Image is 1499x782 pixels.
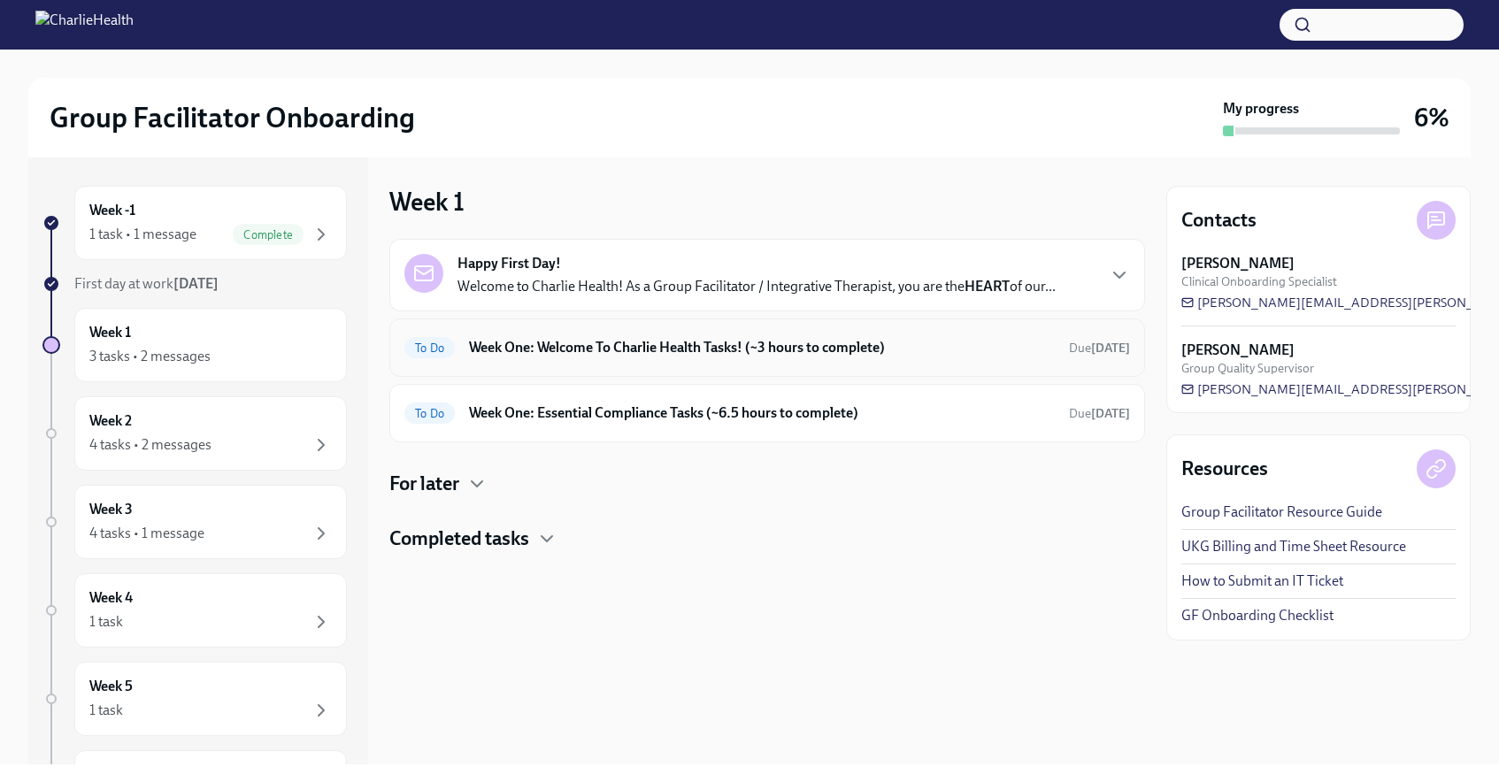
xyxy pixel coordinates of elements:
[42,308,347,382] a: Week 13 tasks • 2 messages
[1181,571,1343,591] a: How to Submit an IT Ticket
[74,275,219,292] span: First day at work
[89,701,123,720] div: 1 task
[89,435,211,455] div: 4 tasks • 2 messages
[1223,99,1299,119] strong: My progress
[89,201,135,220] h6: Week -1
[1181,456,1268,482] h4: Resources
[42,274,347,294] a: First day at work[DATE]
[457,277,1056,296] p: Welcome to Charlie Health! As a Group Facilitator / Integrative Therapist, you are the of our...
[1181,254,1295,273] strong: [PERSON_NAME]
[89,612,123,632] div: 1 task
[389,525,529,552] h4: Completed tasks
[42,485,347,559] a: Week 34 tasks • 1 message
[404,341,455,355] span: To Do
[404,333,1130,362] a: To DoWeek One: Welcome To Charlie Health Tasks! (~3 hours to complete)Due[DATE]
[1091,341,1130,356] strong: [DATE]
[89,347,211,366] div: 3 tasks • 2 messages
[42,573,347,648] a: Week 41 task
[89,323,131,342] h6: Week 1
[1069,405,1130,422] span: September 15th, 2025 09:00
[1069,406,1130,421] span: Due
[389,186,465,218] h3: Week 1
[173,275,219,292] strong: [DATE]
[1091,406,1130,421] strong: [DATE]
[35,11,134,39] img: CharlieHealth
[42,662,347,736] a: Week 51 task
[89,411,132,431] h6: Week 2
[89,588,133,608] h6: Week 4
[469,338,1055,357] h6: Week One: Welcome To Charlie Health Tasks! (~3 hours to complete)
[1069,341,1130,356] span: Due
[1181,207,1257,234] h4: Contacts
[50,100,415,135] h2: Group Facilitator Onboarding
[1181,606,1334,625] a: GF Onboarding Checklist
[89,225,196,244] div: 1 task • 1 message
[1181,502,1382,522] a: Group Facilitator Resource Guide
[89,500,133,519] h6: Week 3
[404,407,455,420] span: To Do
[89,677,133,696] h6: Week 5
[404,399,1130,427] a: To DoWeek One: Essential Compliance Tasks (~6.5 hours to complete)Due[DATE]
[233,228,304,241] span: Complete
[89,524,204,543] div: 4 tasks • 1 message
[42,186,347,260] a: Week -11 task • 1 messageComplete
[965,278,1010,295] strong: HEART
[457,254,561,273] strong: Happy First Day!
[1181,360,1314,377] span: Group Quality Supervisor
[1069,340,1130,356] span: September 15th, 2025 09:00
[1414,102,1449,134] h3: 6%
[1181,537,1406,556] a: UKG Billing and Time Sheet Resource
[42,396,347,471] a: Week 24 tasks • 2 messages
[389,471,1145,497] div: For later
[469,403,1055,423] h6: Week One: Essential Compliance Tasks (~6.5 hours to complete)
[1181,341,1295,360] strong: [PERSON_NAME]
[1181,273,1337,290] span: Clinical Onboarding Specialist
[389,471,459,497] h4: For later
[389,525,1145,552] div: Completed tasks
